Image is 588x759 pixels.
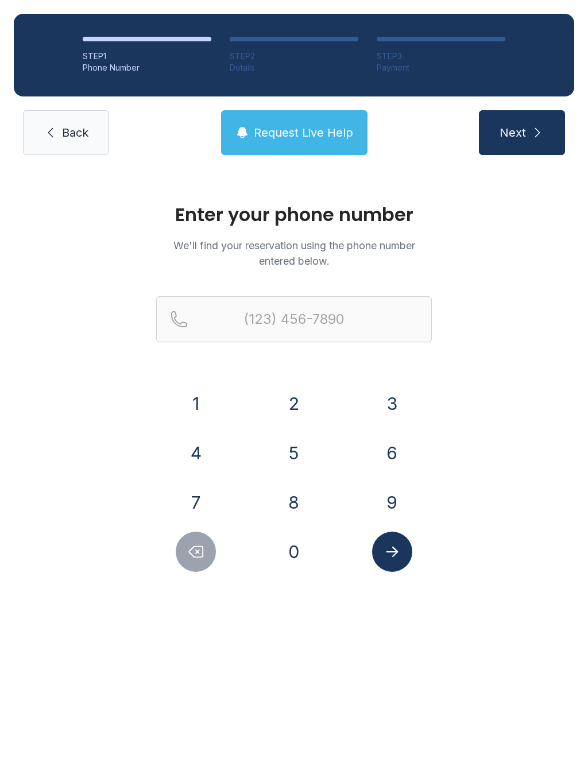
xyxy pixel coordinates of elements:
[156,296,432,342] input: Reservation phone number
[62,125,88,141] span: Back
[83,51,211,62] div: STEP 1
[156,238,432,269] p: We'll find your reservation using the phone number entered below.
[156,206,432,224] h1: Enter your phone number
[377,51,505,62] div: STEP 3
[274,532,314,572] button: 0
[176,482,216,522] button: 7
[377,62,505,73] div: Payment
[274,384,314,424] button: 2
[274,433,314,473] button: 5
[83,62,211,73] div: Phone Number
[372,482,412,522] button: 9
[372,433,412,473] button: 6
[274,482,314,522] button: 8
[230,62,358,73] div: Details
[254,125,353,141] span: Request Live Help
[372,384,412,424] button: 3
[230,51,358,62] div: STEP 2
[500,125,526,141] span: Next
[176,532,216,572] button: Delete number
[176,384,216,424] button: 1
[372,532,412,572] button: Submit lookup form
[176,433,216,473] button: 4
